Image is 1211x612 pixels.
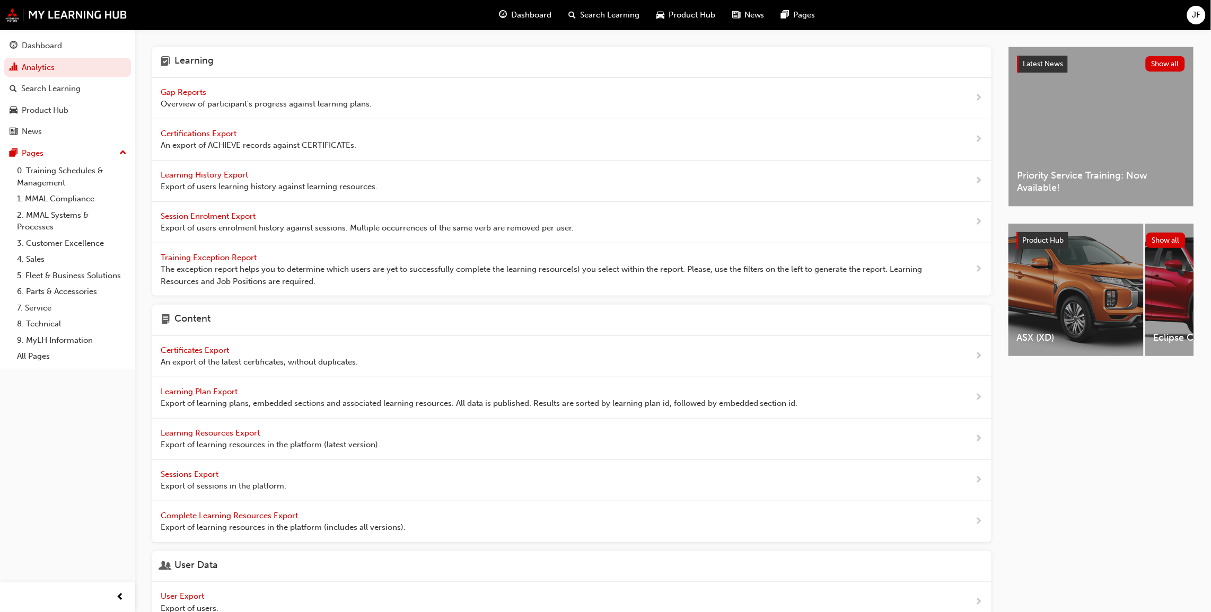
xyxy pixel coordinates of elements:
[161,560,170,573] span: user-icon
[1023,59,1064,68] span: Latest News
[161,439,380,451] span: Export of learning resources in the platform (latest version).
[10,106,17,116] span: car-icon
[1146,233,1186,248] button: Show all
[152,501,991,543] a: Complete Learning Resources Export Export of learning resources in the platform (includes all ver...
[161,428,262,438] span: Learning Resources Export
[22,40,62,52] div: Dashboard
[119,146,127,160] span: up-icon
[152,78,991,119] a: Gap Reports Overview of participant's progress against learning plans.next-icon
[13,268,131,284] a: 5. Fleet & Business Solutions
[161,356,358,368] span: An export of the latest certificates, without duplicates.
[161,139,356,152] span: An export of ACHIEVE records against CERTIFICATEs.
[511,9,551,21] span: Dashboard
[1017,170,1185,193] span: Priority Service Training: Now Available!
[13,300,131,316] a: 7. Service
[161,387,240,396] span: Learning Plan Export
[152,243,991,297] a: Training Exception Report The exception report helps you to determine which users are yet to succ...
[975,596,983,609] span: next-icon
[161,253,259,262] span: Training Exception Report
[161,313,170,327] span: page-icon
[161,591,206,601] span: User Export
[161,397,798,410] span: Export of learning plans, embedded sections and associated learning resources. All data is publis...
[1023,236,1064,245] span: Product Hub
[10,41,17,51] span: guage-icon
[117,591,125,604] span: prev-icon
[580,9,639,21] span: Search Learning
[161,263,941,287] span: The exception report helps you to determine which users are yet to successfully complete the lear...
[724,4,773,26] a: news-iconNews
[4,36,131,56] a: Dashboard
[975,432,983,446] span: next-icon
[656,8,664,22] span: car-icon
[560,4,648,26] a: search-iconSearch Learning
[975,263,983,276] span: next-icon
[152,336,991,377] a: Certificates Export An export of the latest certificates, without duplicates.next-icon
[22,104,68,117] div: Product Hub
[975,216,983,229] span: next-icon
[568,8,576,22] span: search-icon
[1017,56,1185,73] a: Latest NewsShow all
[975,350,983,363] span: next-icon
[1017,332,1135,344] span: ASX (XD)
[975,515,983,528] span: next-icon
[13,207,131,235] a: 2. MMAL Systems & Processes
[152,119,991,161] a: Certifications Export An export of ACHIEVE records against CERTIFICATEs.next-icon
[161,170,250,180] span: Learning History Export
[13,348,131,365] a: All Pages
[975,133,983,146] span: next-icon
[161,345,231,355] span: Certificates Export
[152,202,991,243] a: Session Enrolment Export Export of users enrolment history against sessions. Multiple occurrences...
[13,316,131,332] a: 8. Technical
[174,560,218,573] h4: User Data
[174,55,214,69] h4: Learning
[732,8,740,22] span: news-icon
[161,98,372,110] span: Overview of participant's progress against learning plans.
[1187,6,1206,24] button: JF
[4,122,131,141] a: News
[794,9,815,21] span: Pages
[499,8,507,22] span: guage-icon
[4,34,131,144] button: DashboardAnalyticsSearch LearningProduct HubNews
[22,147,43,159] div: Pages
[490,4,560,26] a: guage-iconDashboard
[1146,56,1186,72] button: Show all
[1192,9,1201,21] span: JF
[161,87,208,97] span: Gap Reports
[648,4,724,26] a: car-iconProduct Hub
[161,511,300,520] span: Complete Learning Resources Export
[975,391,983,404] span: next-icon
[4,58,131,77] a: Analytics
[161,55,170,69] span: learning-icon
[161,521,406,534] span: Export of learning resources in the platform (includes all versions).
[1008,47,1194,207] a: Latest NewsShow allPriority Service Training: Now Available!
[782,8,789,22] span: pages-icon
[10,84,17,94] span: search-icon
[161,222,574,234] span: Export of users enrolment history against sessions. Multiple occurrences of the same verb are rem...
[975,474,983,487] span: next-icon
[4,144,131,163] button: Pages
[5,8,127,22] img: mmal
[161,181,378,193] span: Export of users learning history against learning resources.
[13,251,131,268] a: 4. Sales
[669,9,715,21] span: Product Hub
[1008,224,1144,356] a: ASX (XD)
[152,419,991,460] a: Learning Resources Export Export of learning resources in the platform (latest version).next-icon
[4,79,131,99] a: Search Learning
[10,127,17,137] span: news-icon
[152,161,991,202] a: Learning History Export Export of users learning history against learning resources.next-icon
[975,92,983,105] span: next-icon
[13,235,131,252] a: 3. Customer Excellence
[1017,232,1186,249] a: Product HubShow all
[744,9,765,21] span: News
[13,332,131,349] a: 9. MyLH Information
[10,149,17,158] span: pages-icon
[174,313,210,327] h4: Content
[161,480,286,492] span: Export of sessions in the platform.
[22,126,42,138] div: News
[13,283,131,300] a: 6. Parts & Accessories
[13,163,131,191] a: 0. Training Schedules & Management
[13,191,131,207] a: 1. MMAL Compliance
[161,211,258,221] span: Session Enrolment Export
